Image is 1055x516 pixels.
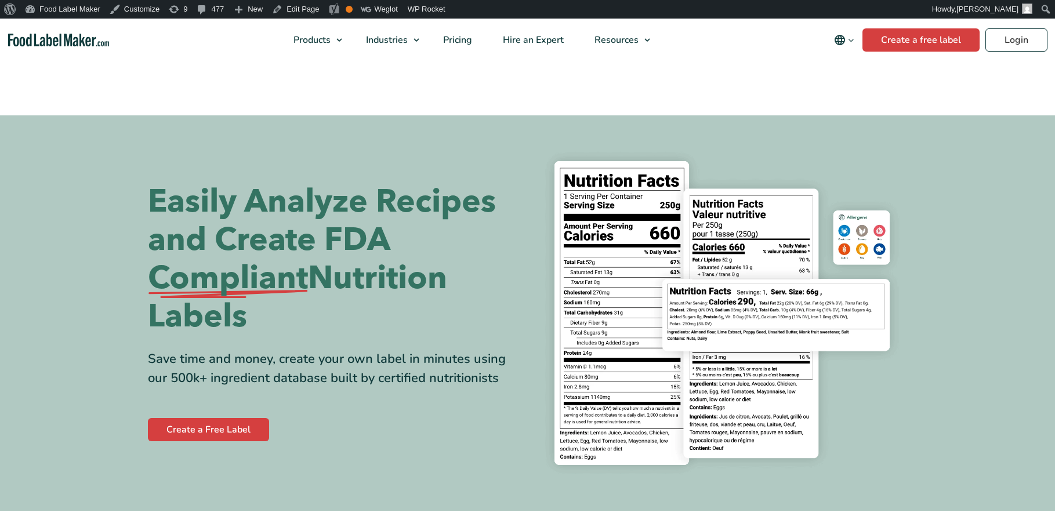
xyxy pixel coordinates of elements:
a: Food Label Maker homepage [8,34,110,47]
a: Login [985,28,1047,52]
span: Compliant [148,259,308,297]
span: Products [290,34,332,46]
h1: Easily Analyze Recipes and Create FDA Nutrition Labels [148,183,519,336]
a: Create a Free Label [148,418,269,441]
span: [PERSON_NAME] [956,5,1018,13]
span: Pricing [440,34,473,46]
a: Resources [579,19,656,61]
span: Resources [591,34,640,46]
span: Industries [362,34,409,46]
span: Hire an Expert [499,34,565,46]
div: OK [346,6,353,13]
div: Save time and money, create your own label in minutes using our 500k+ ingredient database built b... [148,350,519,388]
a: Pricing [428,19,485,61]
a: Products [278,19,348,61]
a: Hire an Expert [488,19,577,61]
button: Change language [826,28,862,52]
a: Create a free label [862,28,980,52]
a: Industries [351,19,425,61]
